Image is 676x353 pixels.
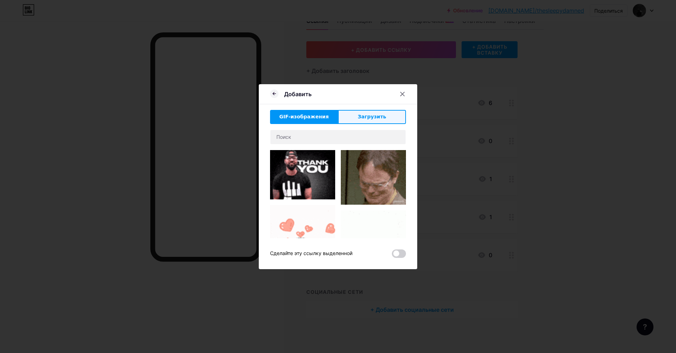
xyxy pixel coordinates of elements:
button: Загрузить [338,110,406,124]
img: Гигантский [341,210,406,266]
img: Гигантский [341,150,406,205]
ya-tr-span: GIF-изображения [279,114,328,119]
input: Поиск [270,130,406,144]
img: Гигантский [270,205,335,270]
img: Гигантский [270,150,335,200]
button: GIF-изображения [270,110,338,124]
ya-tr-span: Сделайте эту ссылку выделенной [270,250,352,256]
ya-tr-span: Добавить [284,91,312,98]
ya-tr-span: Загрузить [358,114,386,119]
